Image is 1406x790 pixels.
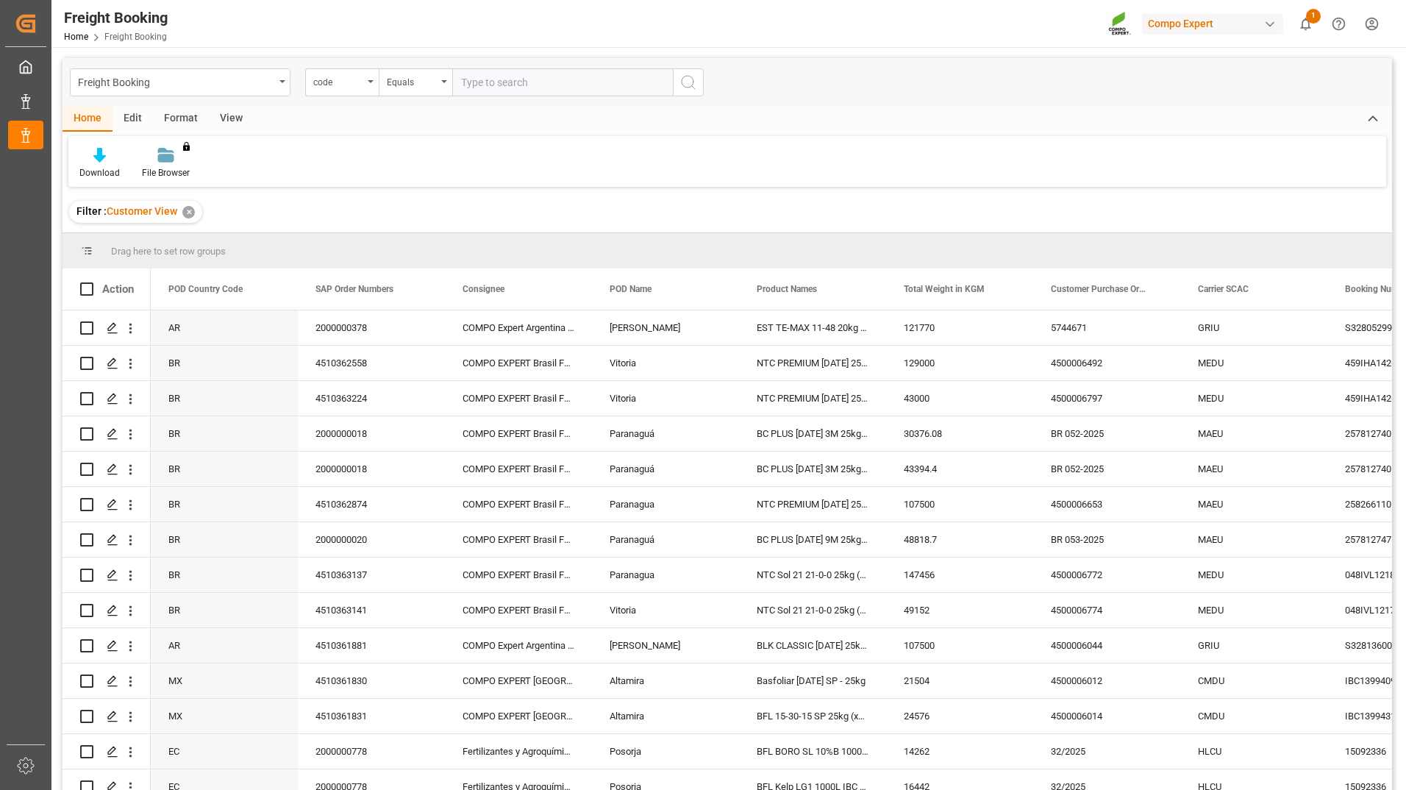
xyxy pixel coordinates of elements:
div: MAEU [1180,416,1327,451]
span: 1 [1306,9,1321,24]
span: Total Weight in KGM [904,284,985,294]
div: Press SPACE to select this row. [63,416,151,452]
div: 4510362558 [298,346,445,380]
div: MEDU [1180,558,1327,592]
span: Drag here to set row groups [111,246,226,257]
div: COMPO EXPERT [GEOGRAPHIC_DATA] [445,663,592,698]
div: 147456 [886,558,1033,592]
div: ✕ [182,206,195,218]
div: 2000000778 [298,734,445,769]
div: COMPO EXPERT [GEOGRAPHIC_DATA] [445,699,592,733]
div: EC [151,734,298,769]
span: Product Names [757,284,817,294]
img: Screenshot%202023-09-29%20at%2010.02.21.png_1712312052.png [1108,11,1132,37]
button: open menu [379,68,452,96]
div: HLCU [1180,734,1327,769]
div: Press SPACE to select this row. [63,346,151,381]
div: Fertilizantes y Agroquímicos, Europeos Eurofert S.A. [445,734,592,769]
div: BFL 15-30-15 SP 25kg (x48) GEN [739,699,886,733]
span: Consignee [463,284,504,294]
div: 2000000020 [298,522,445,557]
div: NTC PREMIUM [DATE] 25kg (x42) INT MTO [739,346,886,380]
div: BR 053-2025 [1033,522,1180,557]
div: Vitoria [592,346,739,380]
button: open menu [305,68,379,96]
div: Press SPACE to select this row. [63,558,151,593]
div: MAEU [1180,522,1327,557]
div: Equals [387,72,437,89]
div: MAEU [1180,452,1327,486]
div: 4510362874 [298,487,445,522]
div: Press SPACE to select this row. [63,663,151,699]
div: MEDU [1180,593,1327,627]
div: BLK CLASSIC [DATE] 25kg (x42) INT MTO [739,628,886,663]
div: NTC Sol 21 21-0-0 25kg (x48) WW [739,558,886,592]
div: Press SPACE to select this row. [63,487,151,522]
div: COMPO EXPERT Brasil Fert. Ltda [445,593,592,627]
div: code [313,72,363,89]
button: Help Center [1322,7,1355,40]
div: NTC Sol 21 21-0-0 25kg (x48) WW [739,593,886,627]
div: 4500006044 [1033,628,1180,663]
div: MX [151,663,298,698]
span: Carrier SCAC [1198,284,1249,294]
div: Paranaguá [592,452,739,486]
div: COMPO EXPERT Brasil Fert. Ltda [445,381,592,416]
div: 2000000018 [298,416,445,451]
span: POD Country Code [168,284,243,294]
div: 4510363224 [298,381,445,416]
div: 2000000378 [298,310,445,345]
div: BR [151,452,298,486]
div: Posorja [592,734,739,769]
span: Filter : [76,205,107,217]
div: Press SPACE to select this row. [63,310,151,346]
div: NTC PREMIUM [DATE] 25kg (x42) INT MTO [739,381,886,416]
div: 4510361830 [298,663,445,698]
div: BR 052-2025 [1033,452,1180,486]
div: 4500006012 [1033,663,1180,698]
div: [PERSON_NAME] [592,310,739,345]
div: 32/2025 [1033,734,1180,769]
div: BR [151,522,298,557]
div: BR [151,558,298,592]
div: 121770 [886,310,1033,345]
div: 4510363137 [298,558,445,592]
div: 2000000018 [298,452,445,486]
div: BC PLUS [DATE] 3M 25kg (x42) WW [739,416,886,451]
div: BR [151,487,298,522]
div: MEDU [1180,346,1327,380]
button: open menu [70,68,290,96]
div: Edit [113,107,153,132]
span: Customer View [107,205,177,217]
div: COMPO EXPERT Brasil Fert. Ltda, CE_BRASIL [445,452,592,486]
div: 4510361831 [298,699,445,733]
span: SAP Order Numbers [315,284,393,294]
div: Compo Expert [1142,13,1283,35]
button: show 1 new notifications [1289,7,1322,40]
div: BR 052-2025 [1033,416,1180,451]
div: MX [151,699,298,733]
div: Press SPACE to select this row. [63,593,151,628]
div: NTC PREMIUM [DATE] 25kg (x42) INT MTO [739,487,886,522]
div: 43000 [886,381,1033,416]
div: COMPO EXPERT Brasil Fert. Ltda [445,558,592,592]
div: BFL BORO SL 10%B 1000L IBC (2024) MTO;BFL Kelp LG1 1000L IBC (WW) [739,734,886,769]
div: 129000 [886,346,1033,380]
div: CMDU [1180,699,1327,733]
button: search button [673,68,704,96]
div: GRIU [1180,310,1327,345]
input: Type to search [452,68,673,96]
div: 4500006653 [1033,487,1180,522]
div: COMPO Expert Argentina SRL [445,628,592,663]
div: MEDU [1180,381,1327,416]
div: CMDU [1180,663,1327,698]
div: 4500006772 [1033,558,1180,592]
span: POD Name [610,284,652,294]
div: COMPO EXPERT Brasil Fert. Ltda, CE_BRASIL [445,522,592,557]
div: [PERSON_NAME] [592,628,739,663]
div: 107500 [886,487,1033,522]
div: COMPO EXPERT Brasil Fert. Ltda, CE_BRASIL [445,416,592,451]
div: MAEU [1180,487,1327,522]
div: View [209,107,254,132]
div: 48818.7 [886,522,1033,557]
